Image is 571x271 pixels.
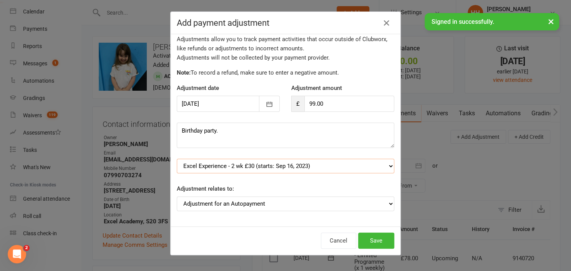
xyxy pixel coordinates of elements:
p: To record a refund, make sure to enter a negative amount. [177,68,394,77]
span: £ [291,96,304,112]
label: Adjustment amount [291,83,342,93]
span: 2 [23,245,30,251]
button: Cancel [321,233,356,249]
div: Adjustments allow you to track payment activities that occur outside of Clubworx, like refunds or... [177,35,394,62]
button: Save [358,233,394,249]
iframe: Intercom live chat [8,245,26,263]
strong: Note: [177,69,191,76]
span: Signed in successfully. [432,18,494,25]
button: × [544,13,558,30]
label: Adjustment date [177,83,219,93]
label: Adjustment relates to: [177,184,234,193]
